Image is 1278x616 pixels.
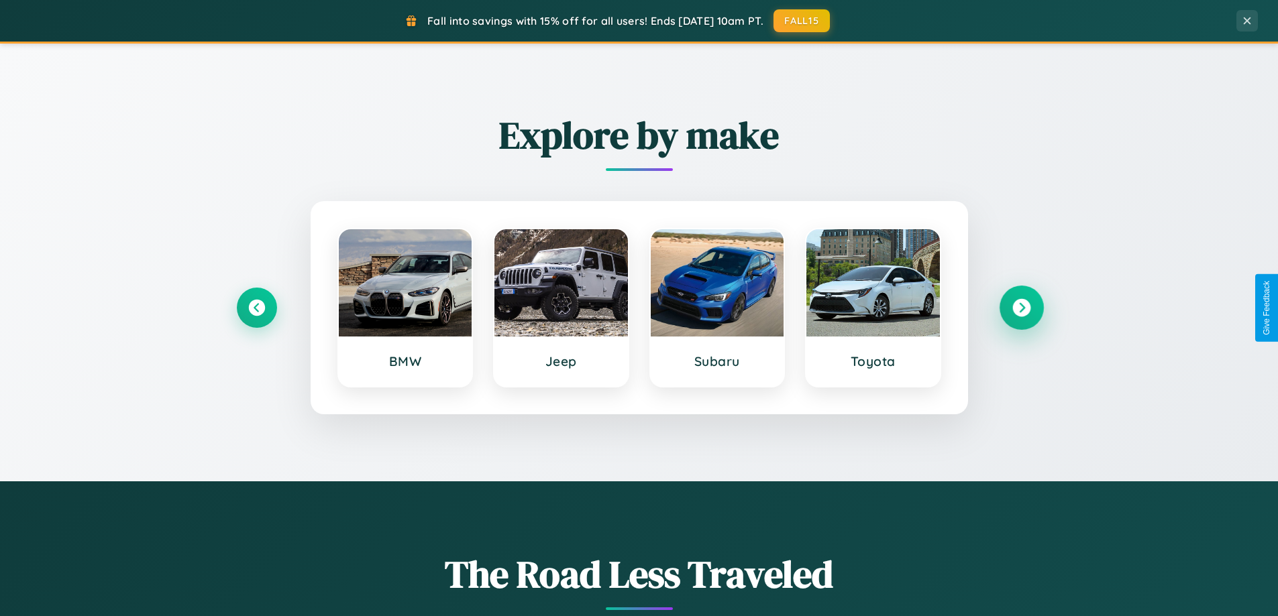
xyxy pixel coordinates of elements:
[1262,281,1271,335] div: Give Feedback
[774,9,830,32] button: FALL15
[237,548,1042,600] h1: The Road Less Traveled
[237,109,1042,161] h2: Explore by make
[820,353,926,369] h3: Toyota
[352,353,459,369] h3: BMW
[508,353,615,369] h3: Jeep
[664,353,771,369] h3: Subaru
[427,14,763,27] span: Fall into savings with 15% off for all users! Ends [DATE] 10am PT.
